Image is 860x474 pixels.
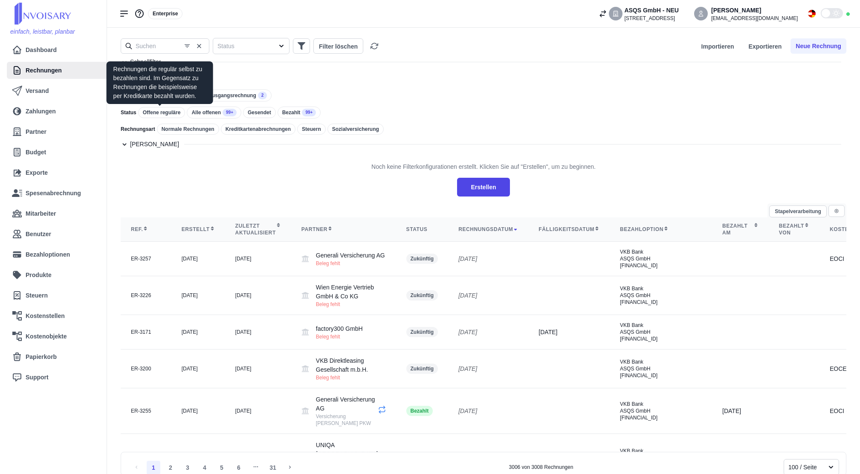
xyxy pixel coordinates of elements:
img: Flag_de.svg [808,10,816,17]
div: Kreditkartenabrechnungen [221,124,295,135]
div: ER-3255 [131,408,161,414]
div: Enterprise [148,8,182,19]
span: Kostenobjekte [26,332,67,341]
div: [DATE] [182,365,215,372]
span: Papierkorb [26,353,57,361]
h7: Schnellfilter [130,58,161,66]
div: [EMAIL_ADDRESS][DOMAIN_NAME] [711,15,798,22]
div: Bezahlt von [779,223,809,236]
a: Papierkorb [12,348,103,365]
div: Zukünftig [406,364,438,374]
div: Zukünftig [406,254,438,264]
span: 99+ [223,109,237,116]
div: Erstellt [182,226,215,233]
span: Rechnungen [26,66,62,75]
a: Mitarbeiter [12,205,100,222]
a: Bezahloptionen [12,246,100,263]
div: Normale Rechnungen [157,124,219,135]
div: [DATE] [182,408,215,414]
div: 100 / Seite [788,463,819,472]
div: Rechnungsdatum [458,226,518,233]
div: VKB Bank ASQS GmbH [FINANCIAL_ID] [620,401,702,421]
span: 2 [258,92,267,99]
span: Zahlungen [26,107,56,116]
div: VKB Bank ASQS GmbH [FINANCIAL_ID] [620,322,702,342]
div: factory300 GmbH [316,324,363,340]
div: Bezahlt am [722,223,759,236]
button: Filter löschen [313,38,363,54]
div: [DATE] [458,291,518,300]
div: Noch keine Filterkonfigurationen erstellt. Klicken Sie auf "Erstellen", um zu beginnen. [371,156,596,178]
div: Beleg fehlt [316,301,386,308]
div: Partner [301,226,386,233]
td: [DATE] [712,388,769,434]
div: ER-3171 [131,329,161,335]
span: Bezahloptionen [26,250,70,259]
a: Versand [12,82,103,99]
div: Sozialversicherung [327,124,384,135]
div: VKB Bank ASQS GmbH [FINANCIAL_ID] [620,448,702,468]
span: Mitarbeiter [26,209,56,218]
div: Alle offenen [187,107,241,118]
div: Status [406,226,438,233]
div: ER-3226 [131,292,161,299]
div: VKB Bank ASQS GmbH [FINANCIAL_ID] [620,358,702,379]
div: Bezahlt [278,107,321,118]
span: Budget [26,148,46,157]
span: Status [121,109,136,116]
div: Wien Energie Vertrieb GmbH & Co KG [316,283,386,308]
div: Beleg fehlt [316,333,363,340]
span: einfach, leistbar, planbar [10,28,75,35]
div: Beleg fehlt [316,374,386,381]
div: [DATE] [458,328,518,337]
a: Produkte [12,266,103,283]
div: Zukünftig [406,290,438,301]
div: Generali Versicherung AG [316,251,385,267]
button: Neue Rechnung [791,38,846,54]
div: [DATE] [235,365,281,372]
div: Offene reguläre [138,107,185,118]
a: Support [12,369,103,386]
div: [DATE] [182,255,215,262]
a: Rechnungen [12,62,100,79]
a: Kostenobjekte [12,328,100,345]
span: Support [26,373,49,382]
a: Partner [12,123,100,140]
div: ER-3257 [131,255,161,262]
div: Versicherung [PERSON_NAME] PKW [316,413,378,427]
span: Rechnungsart [121,126,155,133]
div: Zuletzt aktualisiert [235,223,281,236]
span: Exporte [26,168,48,177]
div: [DATE] [458,254,518,263]
div: [DATE] [235,408,281,414]
div: Bezahlt [406,406,433,416]
a: Exporte [12,164,103,181]
div: Steuern [297,124,326,135]
div: ASQS GmbH - NEU [624,6,679,15]
div: [DATE] [458,364,518,373]
span: Benutzer [26,230,51,239]
a: Kostenstellen [12,307,100,324]
div: 3006 von 3008 Rechnungen [509,464,573,471]
a: Budget [12,144,103,161]
div: Zukünftig [406,327,438,337]
div: [DATE] [182,292,215,299]
div: VKB Bank ASQS GmbH [FINANCIAL_ID] [620,285,702,306]
a: Zahlungen [12,103,103,120]
span: Dashboard [26,46,57,55]
button: Stapelverarbeitung [769,205,827,217]
div: [DATE] [235,329,281,335]
div: [PERSON_NAME] [711,6,798,15]
span: Spesenabrechnung [26,189,81,198]
td: [DATE] [528,315,610,350]
button: Erstellen [457,178,510,197]
h7: [PERSON_NAME] [130,140,179,149]
div: [STREET_ADDRESS] [624,15,679,22]
input: Suchen [121,38,209,54]
div: Ausgangsrechnung [203,90,272,101]
span: Steuern [26,291,48,300]
div: [DATE] [182,329,215,335]
button: Exportieren [743,38,788,54]
a: Enterprise [148,10,182,17]
div: [DATE] [235,292,281,299]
